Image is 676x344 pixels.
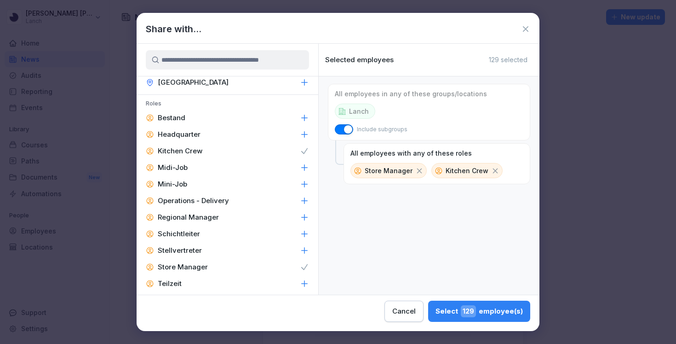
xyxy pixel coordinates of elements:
div: Cancel [392,306,416,316]
p: Schichtleiter [158,229,200,239]
p: Operations - Delivery [158,196,229,205]
p: All employees with any of these roles [350,149,472,157]
p: Selected employees [325,56,394,64]
p: [GEOGRAPHIC_DATA] [158,78,229,87]
p: All employees in any of these groups/locations [335,90,487,98]
p: Regional Manager [158,213,219,222]
p: Store Manager [365,166,412,175]
p: Kitchen Crew [446,166,488,175]
p: Bestand [158,113,185,122]
p: Headquarter [158,130,201,139]
p: Mini-Job [158,180,187,189]
button: Cancel [384,301,424,322]
p: Stellvertreter [158,246,202,255]
p: Midi-Job [158,163,188,172]
button: Select129employee(s) [428,301,530,322]
span: 129 [461,305,476,317]
p: Lanch [349,106,369,116]
p: Store Manager [158,262,208,272]
h1: Share with... [146,22,201,36]
p: 129 selected [489,56,527,64]
p: Roles [137,99,318,110]
div: Select employee(s) [435,305,523,317]
p: Include subgroups [357,125,407,134]
p: Teilzeit [158,279,182,288]
p: Kitchen Crew [158,146,202,156]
